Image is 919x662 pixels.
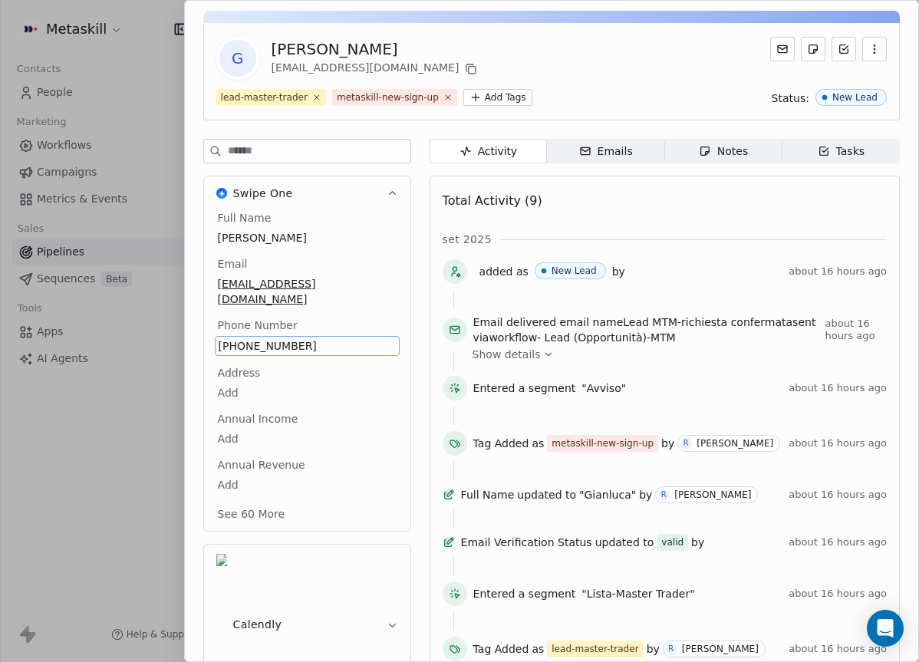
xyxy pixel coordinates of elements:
span: about 16 hours ago [789,536,887,548]
span: Phone Number [215,318,301,333]
span: email name sent via workflow - [473,315,819,345]
span: as [532,641,544,657]
span: [PERSON_NAME] [218,230,397,245]
button: See 60 More [209,500,295,528]
span: by [612,264,625,279]
div: Tasks [818,143,865,160]
span: Add [218,477,397,492]
span: by [691,535,704,550]
span: about 16 hours ago [825,318,887,342]
span: "Gianluca" [579,487,636,502]
div: valid [661,535,683,550]
span: "Lista-Master Trader" [581,586,694,601]
span: as [532,436,544,451]
span: updated to [595,535,654,550]
div: metaskill-new-sign-up [337,91,439,104]
span: about 16 hours ago [789,382,887,394]
span: Address [215,365,264,380]
div: [PERSON_NAME] [682,644,759,654]
span: Tag Added [473,641,529,657]
span: Add [218,431,397,446]
div: R [683,437,689,450]
span: about 16 hours ago [789,437,887,450]
div: lead-master-trader [221,91,308,104]
span: Lead MTM-richiesta confermata [623,316,792,328]
span: Full Name [215,210,275,226]
span: Annual Revenue [215,457,308,473]
span: Full Name [461,487,515,502]
span: Swipe One [233,186,293,201]
div: New Lead [552,265,597,276]
span: about 16 hours ago [789,265,887,278]
button: Add Tags [463,89,532,106]
span: Entered a segment [473,586,576,601]
span: by [661,436,674,451]
span: [PHONE_NUMBER] [219,338,396,354]
div: [PERSON_NAME] [272,38,481,60]
div: lead-master-trader [552,642,638,656]
span: set 2025 [443,232,492,247]
span: Annual Income [215,411,301,427]
div: [PERSON_NAME] [697,438,773,449]
div: R [668,643,674,655]
span: Email [215,256,251,272]
div: [PERSON_NAME] [674,489,751,500]
span: Show details [473,347,541,362]
span: Lead (Opportunità)-MTM [545,331,676,344]
span: Total Activity (9) [443,193,542,208]
span: G [219,40,256,77]
div: Swipe OneSwipe One [204,210,410,531]
span: updated to [517,487,576,502]
span: about 16 hours ago [789,643,887,655]
span: Calendly [233,617,282,632]
span: Email delivered [473,316,556,328]
div: Emails [579,143,633,160]
div: New Lead [832,92,878,103]
span: added as [479,264,529,279]
span: "Avviso" [581,380,626,396]
a: Show details [473,347,876,362]
span: about 16 hours ago [789,588,887,600]
span: Tag Added [473,436,529,451]
span: about 16 hours ago [789,489,887,501]
span: Email Verification Status [461,535,592,550]
span: by [639,487,652,502]
span: [EMAIL_ADDRESS][DOMAIN_NAME] [218,276,397,307]
span: Entered a segment [473,380,576,396]
div: R [661,489,667,501]
span: Add [218,385,397,400]
div: Open Intercom Messenger [867,610,904,647]
span: by [647,641,660,657]
div: Notes [699,143,748,160]
button: Swipe OneSwipe One [204,176,410,210]
div: metaskill-new-sign-up [552,436,654,450]
img: Swipe One [216,188,227,199]
span: Status: [772,91,809,106]
div: [EMAIL_ADDRESS][DOMAIN_NAME] [272,60,481,78]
